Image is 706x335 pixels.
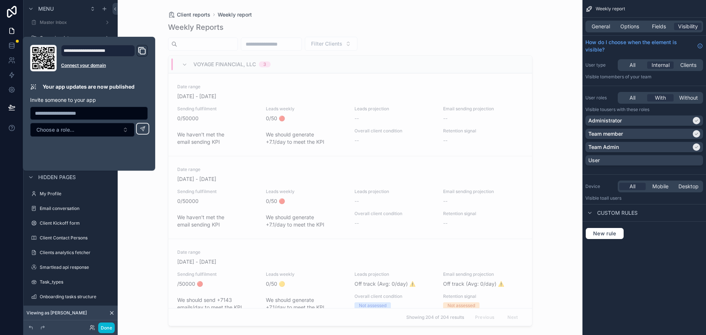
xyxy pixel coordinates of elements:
[678,183,699,190] span: Desktop
[28,232,113,244] a: Client Contact Persons
[30,123,135,137] button: Select Button
[40,235,112,241] label: Client Contact Persons
[36,126,74,133] span: Choose a role...
[38,5,54,13] span: Menu
[630,183,635,190] span: All
[585,95,615,101] label: User roles
[652,183,668,190] span: Mobile
[592,23,610,30] span: General
[585,39,694,53] span: How do I choose when the element is visible?
[40,294,112,300] label: Onboarding tasks structure
[28,261,113,273] a: Smartlead api response
[588,157,600,164] p: User
[40,264,112,270] label: Smartlead api response
[40,19,101,25] label: Master Inbox
[38,174,76,181] span: Hidden pages
[40,220,112,226] label: Client Kickoff form
[28,32,113,44] a: Campaign data
[604,195,621,201] span: all users
[585,183,615,189] label: Device
[28,217,113,229] a: Client Kickoff form
[630,61,635,69] span: All
[630,94,635,101] span: All
[28,276,113,288] a: Task_types
[585,62,615,68] label: User type
[40,35,101,41] label: Campaign data
[655,94,666,101] span: With
[61,63,148,68] a: Connect your domain
[585,195,703,201] p: Visible to
[28,17,113,28] a: Master Inbox
[43,83,135,90] p: Your app updates are now published
[678,23,698,30] span: Visibility
[30,96,148,104] p: Invite someone to your app
[98,322,115,333] button: Done
[40,206,112,211] label: Email conversation
[28,291,113,303] a: Onboarding tasks structure
[604,107,649,112] span: Users with these roles
[588,143,619,151] p: Team Admin
[585,74,703,80] p: Visible to
[652,61,670,69] span: Internal
[590,230,619,237] span: New rule
[40,250,112,256] label: Clients analytics fetcher
[61,45,148,71] div: Domain and Custom Link
[604,74,652,79] span: Members of your team
[585,39,703,53] a: How do I choose when the element is visible?
[680,61,696,69] span: Clients
[40,191,112,197] label: My Profile
[40,279,112,285] label: Task_types
[28,203,113,214] a: Email conversation
[585,228,624,239] button: New rule
[588,117,622,124] p: Administrator
[585,107,703,113] p: Visible to
[26,310,87,316] span: Viewing as [PERSON_NAME]
[596,6,625,12] span: Weekly report
[28,247,113,259] a: Clients analytics fetcher
[588,130,623,138] p: Team member
[620,23,639,30] span: Options
[652,23,666,30] span: Fields
[597,209,638,217] span: Custom rules
[679,94,698,101] span: Without
[28,188,113,200] a: My Profile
